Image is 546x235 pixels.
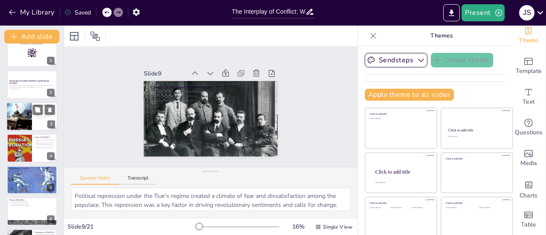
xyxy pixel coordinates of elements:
[7,70,57,99] div: 2
[511,112,546,143] div: Get real-time input from your audience
[35,104,55,107] p: Overview of World War I
[144,70,186,78] div: Slide 9
[516,67,542,76] span: Template
[9,199,55,201] p: Phases of World War I
[35,139,55,142] p: Economic competition was a significant cause.
[9,84,55,87] p: This presentation explores the interconnected events of World War I and the Russian Revolution, a...
[448,136,505,138] div: Click to add text
[67,29,81,43] div: Layout
[370,202,431,205] div: Click to add title
[370,207,389,209] div: Click to add text
[462,4,504,21] button: Present
[520,159,537,168] span: Media
[511,204,546,235] div: Add a table
[45,104,55,115] button: Delete Slide
[9,171,55,172] p: Technological advancements transformed combat.
[446,157,507,160] div: Click to add title
[511,51,546,81] div: Add ready made slides
[519,36,538,45] span: Theme
[71,188,351,211] textarea: Political repression under the Tsar's regime created a climate of fear and dissatisfaction among ...
[67,223,197,231] div: Slide 9 / 21
[35,142,55,144] p: Territorial disputes fueled nationalism.
[119,175,157,185] button: Transcript
[47,215,55,223] div: 6
[431,53,493,67] button: Create theme
[150,90,271,94] p: Political repression fueled dissatisfaction.
[511,20,546,51] div: Change the overall theme
[7,166,57,194] div: 5
[35,147,55,149] p: Alliances escalated tensions into war.
[7,197,57,226] div: 6
[365,89,454,101] button: Apply theme to all slides
[9,203,55,205] p: U.S. entry shifted the balance of power.
[35,231,55,234] p: Consequences of World War I
[446,207,473,209] div: Click to add text
[6,6,58,19] button: My Library
[9,200,55,202] p: The war began with rapid movements.
[479,207,506,209] div: Click to add text
[47,89,55,96] div: 2
[47,120,55,128] div: 3
[9,202,55,203] p: The war stabilized into trench warfare.
[32,104,43,115] button: Duplicate Slide
[446,202,507,205] div: Click to add title
[9,43,55,45] p: and login with code
[370,113,431,116] div: Click to add title
[511,81,546,112] div: Add text boxes
[6,102,58,131] div: 3
[150,98,271,102] p: Economic hardship ignited protests.
[515,128,543,137] span: Questions
[7,39,57,67] div: 1
[150,94,271,98] p: Social inequality led to resentment.
[71,175,119,185] button: Speaker Notes
[35,106,55,109] p: World War I was fought from [DATE] to [DATE].
[47,57,55,64] div: 1
[9,88,55,90] p: Generated with [URL]
[511,174,546,204] div: Add charts and graphs
[90,31,100,41] span: Position
[520,191,537,200] span: Charts
[380,26,503,46] p: Themes
[448,128,505,132] div: Click to add title
[9,172,55,174] p: Total war involved entire societies.
[519,5,534,20] div: J S
[9,205,55,207] p: Russia's withdrawal marked a turning point.
[323,223,352,230] span: Single View
[35,112,55,115] p: The war resulted in significant territorial changes.
[391,207,410,209] div: Click to add text
[365,53,427,67] button: Sendsteps
[443,4,460,21] button: Export to PowerPoint
[511,143,546,174] div: Add images, graphics, shapes or video
[375,168,430,174] div: Click to add title
[9,80,49,84] strong: The Interplay of Conflict: World War I and the Russian Revolution
[412,207,431,209] div: Click to add text
[47,184,55,191] div: 5
[35,136,55,139] p: Causes of World War I
[150,84,271,90] p: Causes of the Russian Revolution
[519,4,534,21] button: J S
[9,167,55,169] p: Characteristics of World War I
[375,182,429,183] div: Click to add body
[7,134,57,162] div: 4
[35,144,55,147] p: The military buildup created an arms race.
[370,118,431,120] div: Click to add text
[35,116,55,119] p: The war had profound social and political implications.
[4,30,59,44] button: Add slide
[47,152,55,160] div: 4
[288,223,308,231] div: 16 %
[232,6,305,18] input: Insert title
[9,169,55,171] p: Trench warfare defined the conflict.
[64,9,91,17] div: Saved
[521,220,536,229] span: Table
[523,97,534,107] span: Text
[35,109,55,112] p: Major powers were divided into two alliances.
